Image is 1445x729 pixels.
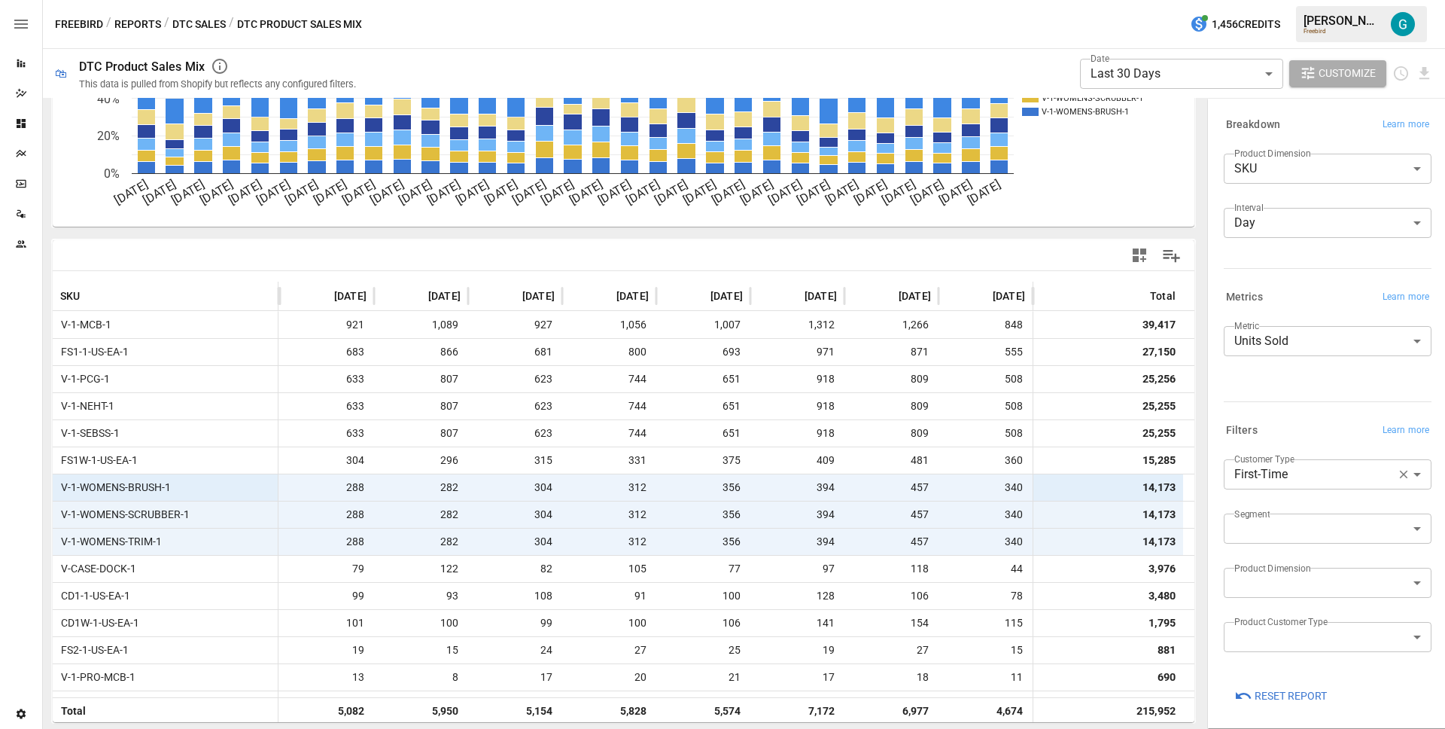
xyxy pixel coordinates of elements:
[814,583,837,609] span: 128
[55,644,129,656] span: FS2-1-US-EA-1
[1002,447,1025,474] span: 360
[55,671,135,683] span: V-1-PRO-MCB-1
[97,129,120,143] text: 20%
[1042,107,1129,117] text: V-1-WOMENS-BRUSH-1
[1002,529,1025,555] span: 340
[1002,610,1025,636] span: 115
[438,420,461,447] span: 807
[567,177,604,207] text: [DATE]
[522,288,555,303] span: [DATE]
[626,339,649,365] span: 800
[1158,691,1176,718] div: 690
[1234,147,1310,160] label: Product Dimension
[1234,615,1328,628] label: Product Customer Type
[626,366,649,392] span: 744
[805,288,837,303] span: [DATE]
[438,474,461,501] span: 282
[106,15,111,34] div: /
[524,698,555,724] span: 5,154
[1148,556,1176,582] div: 3,976
[1158,664,1176,691] div: 690
[738,177,775,207] text: [DATE]
[1226,117,1280,133] h6: Breakdown
[1234,453,1294,465] label: Customer Type
[60,288,81,303] span: SKU
[993,288,1025,303] span: [DATE]
[1304,28,1382,35] div: Freebird
[712,698,743,724] span: 5,574
[172,15,226,34] button: DTC Sales
[626,556,649,582] span: 105
[1142,312,1176,338] div: 39,417
[1142,339,1176,365] div: 27,150
[430,698,461,724] span: 5,950
[438,502,461,528] span: 282
[438,393,461,419] span: 807
[500,285,521,307] button: Sort
[680,177,718,207] text: [DATE]
[438,610,461,636] span: 100
[726,691,743,718] span: 21
[55,66,67,81] div: 🛍
[344,312,367,338] span: 921
[626,393,649,419] span: 744
[806,698,837,724] span: 7,172
[350,637,367,663] span: 19
[336,698,367,724] span: 5,082
[55,400,114,412] span: V-1-NEHT-1
[1008,691,1025,718] span: 11
[283,177,321,207] text: [DATE]
[766,177,804,207] text: [DATE]
[450,691,461,718] span: 8
[312,285,333,307] button: Sort
[532,502,555,528] span: 304
[820,556,837,582] span: 97
[900,698,931,724] span: 6,977
[55,373,110,385] span: V-1-PCG-1
[908,393,931,419] span: 809
[1002,502,1025,528] span: 340
[141,177,178,207] text: [DATE]
[632,691,649,718] span: 20
[450,664,461,691] span: 8
[169,177,207,207] text: [DATE]
[823,177,860,207] text: [DATE]
[626,610,649,636] span: 100
[880,177,917,207] text: [DATE]
[908,610,931,636] span: 154
[720,366,743,392] span: 651
[55,319,111,331] span: V-1-MCB-1
[626,474,649,501] span: 312
[114,15,161,34] button: Reports
[899,288,931,303] span: [DATE]
[1002,393,1025,419] span: 508
[1392,65,1410,82] button: Schedule report
[820,664,837,691] span: 17
[908,447,931,474] span: 481
[720,393,743,419] span: 651
[1383,117,1429,133] span: Learn more
[430,312,461,338] span: 1,089
[532,393,555,419] span: 623
[720,529,743,555] span: 356
[720,583,743,609] span: 100
[1391,12,1415,36] img: Gavin Acres
[632,637,649,663] span: 27
[936,177,974,207] text: [DATE]
[914,637,931,663] span: 27
[350,664,367,691] span: 13
[438,339,461,365] span: 866
[1184,11,1286,38] button: 1,456Credits
[538,610,555,636] span: 99
[1226,289,1263,306] h6: Metrics
[1142,529,1176,555] div: 14,173
[1002,474,1025,501] span: 340
[1091,66,1161,81] span: Last 30 Days
[55,508,190,520] span: V-1-WOMENS-SCRUBBER-1
[438,447,461,474] span: 296
[1224,682,1337,709] button: Reset Report
[653,177,690,207] text: [DATE]
[908,420,931,447] span: 809
[851,177,889,207] text: [DATE]
[425,177,463,207] text: [DATE]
